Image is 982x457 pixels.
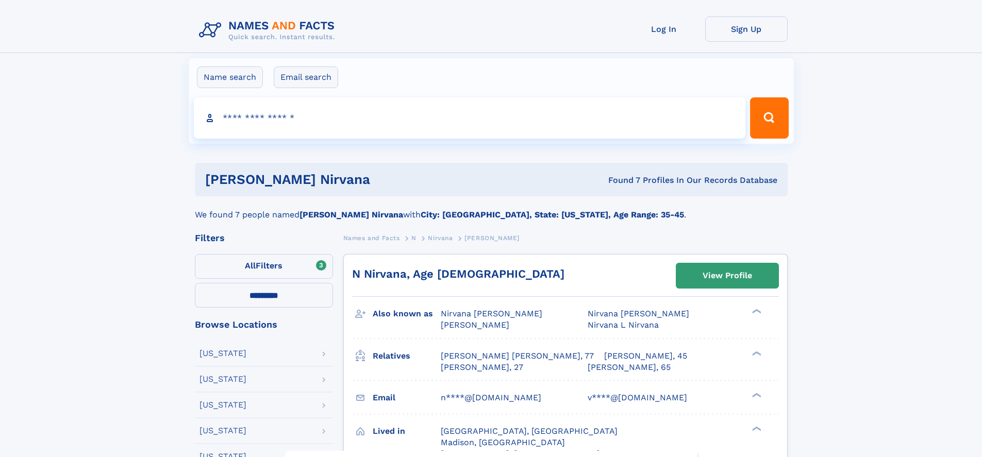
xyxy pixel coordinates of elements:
h3: Lived in [373,422,441,440]
a: View Profile [676,263,778,288]
h3: Relatives [373,347,441,365]
a: Names and Facts [343,231,400,244]
span: N [411,234,417,242]
span: All [245,261,256,270]
a: [PERSON_NAME], 27 [441,362,523,373]
span: Nirvana [PERSON_NAME] [588,309,689,318]
label: Email search [274,66,338,88]
b: City: [GEOGRAPHIC_DATA], State: [US_STATE], Age Range: 35-45 [421,210,684,219]
label: Name search [197,66,263,88]
h3: Also known as [373,305,441,323]
img: Logo Names and Facts [195,16,343,44]
a: Sign Up [705,16,788,42]
span: Nirvana L Nirvana [588,320,659,330]
div: ❯ [750,308,762,315]
span: Nirvana [PERSON_NAME] [441,309,542,318]
span: [PERSON_NAME] [441,320,509,330]
div: Browse Locations [195,320,333,329]
a: [PERSON_NAME], 65 [588,362,671,373]
h3: Email [373,389,441,407]
div: ❯ [750,350,762,357]
b: [PERSON_NAME] Nirvana [299,210,403,219]
span: [PERSON_NAME] [464,234,520,242]
div: Found 7 Profiles In Our Records Database [489,175,777,186]
div: We found 7 people named with . [195,196,788,221]
a: N Nirvana, Age [DEMOGRAPHIC_DATA] [352,267,564,280]
div: [US_STATE] [199,349,246,358]
button: Search Button [750,97,788,139]
a: [PERSON_NAME] [PERSON_NAME], 77 [441,350,594,362]
div: [US_STATE] [199,375,246,383]
a: [PERSON_NAME], 45 [604,350,687,362]
div: Filters [195,233,333,243]
span: [GEOGRAPHIC_DATA], [GEOGRAPHIC_DATA] [441,426,618,436]
input: search input [194,97,746,139]
span: Madison, [GEOGRAPHIC_DATA] [441,437,565,447]
h1: [PERSON_NAME] Nirvana [205,173,489,186]
div: ❯ [750,425,762,432]
div: [US_STATE] [199,401,246,409]
div: ❯ [750,392,762,398]
a: Nirvana [428,231,453,244]
a: N [411,231,417,244]
span: Nirvana [428,234,453,242]
div: View Profile [703,264,752,287]
label: Filters [195,254,333,279]
a: Log In [623,16,705,42]
div: [US_STATE] [199,427,246,435]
